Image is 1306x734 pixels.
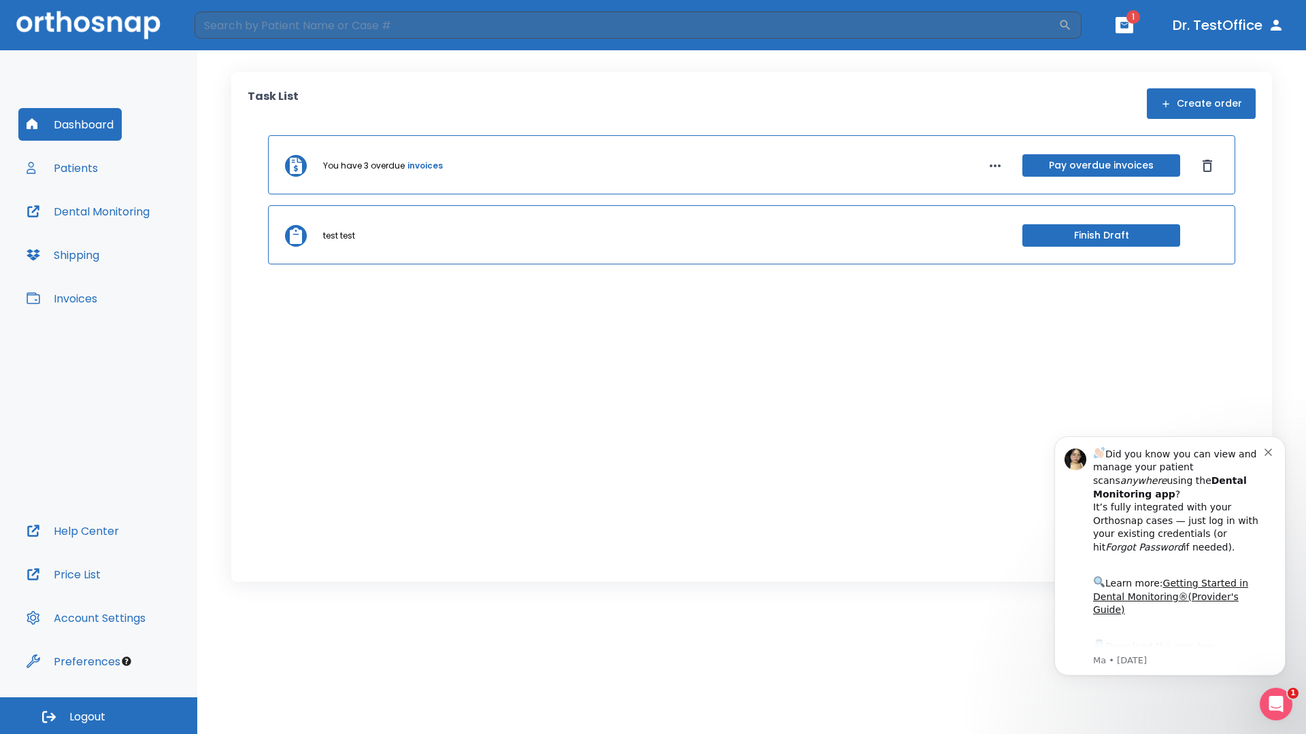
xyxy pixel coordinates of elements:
[18,282,105,315] button: Invoices
[231,29,241,40] button: Dismiss notification
[69,710,105,724] span: Logout
[1288,688,1299,699] span: 1
[59,239,231,251] p: Message from Ma, sent 4w ago
[18,601,154,634] button: Account Settings
[407,160,443,172] a: invoices
[18,195,158,228] button: Dental Monitoring
[1260,688,1292,720] iframe: Intercom live chat
[59,222,231,291] div: Download the app: | ​ Let us know if you need help getting started!
[1126,10,1140,24] span: 1
[1196,155,1218,177] button: Dismiss
[1022,154,1180,177] button: Pay overdue invoices
[1034,416,1306,697] iframe: Intercom notifications message
[18,152,106,184] button: Patients
[1022,224,1180,247] button: Finish Draft
[195,12,1058,39] input: Search by Patient Name or Case #
[18,108,122,141] button: Dashboard
[59,225,180,249] a: App Store
[323,230,355,242] p: test test
[323,160,405,172] p: You have 3 overdue
[1147,88,1256,119] button: Create order
[248,88,299,119] p: Task List
[120,655,133,667] div: Tooltip anchor
[18,558,109,591] button: Price List
[18,514,127,547] button: Help Center
[18,239,107,271] button: Shipping
[1167,13,1290,37] button: Dr. TestOffice
[16,11,161,39] img: Orthosnap
[18,645,129,678] button: Preferences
